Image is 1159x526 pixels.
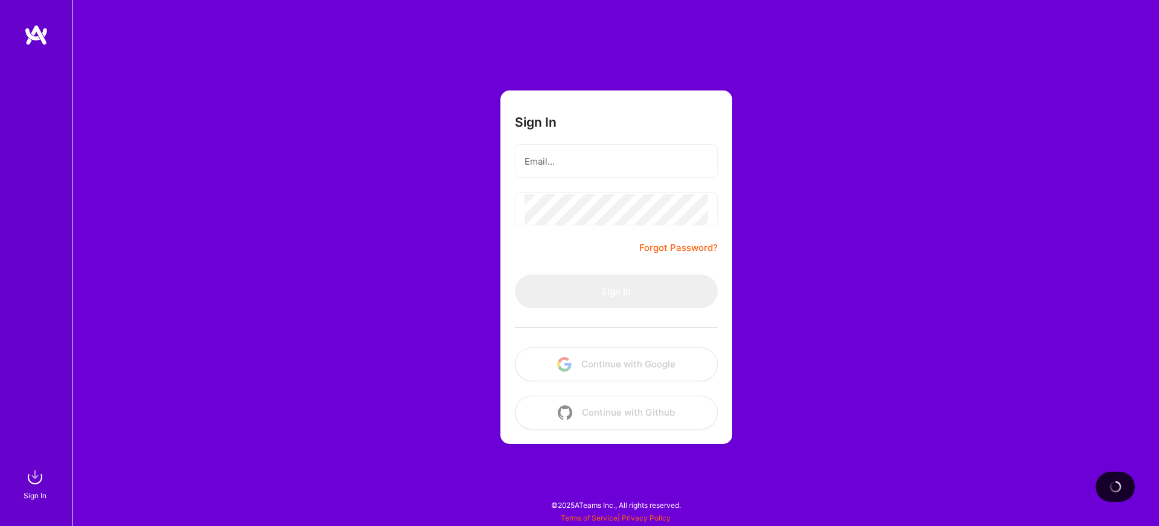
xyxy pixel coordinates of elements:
button: Sign In [515,274,718,308]
a: sign inSign In [25,465,47,502]
img: icon [557,357,572,372]
a: Terms of Service [561,513,618,522]
div: © 2025 ATeams Inc., All rights reserved. [72,490,1159,520]
button: Continue with Google [515,347,718,381]
img: loading [1110,481,1122,493]
img: icon [558,405,572,420]
img: sign in [23,465,47,489]
h3: Sign In [515,115,557,130]
a: Forgot Password? [639,241,718,255]
div: Sign In [24,489,46,502]
span: | [561,513,671,522]
input: Email... [525,146,708,177]
img: logo [24,24,48,46]
button: Continue with Github [515,396,718,429]
a: Privacy Policy [622,513,671,522]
